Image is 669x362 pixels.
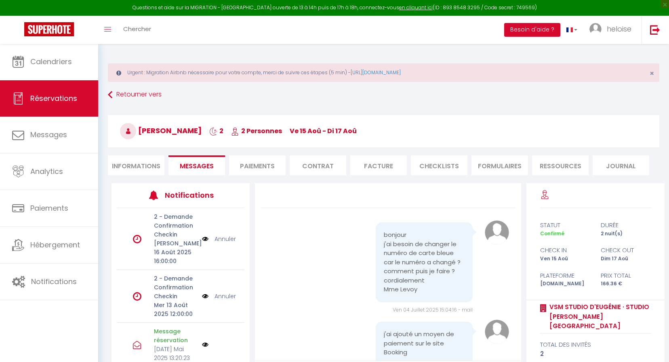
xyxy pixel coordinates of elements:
[231,126,282,136] span: 2 Personnes
[290,155,346,175] li: Contrat
[215,292,236,301] a: Annuler
[535,255,595,263] div: Ven 15 Aoû
[595,280,656,288] div: 166.36 €
[595,230,656,238] div: 2 nuit(s)
[31,276,77,287] span: Notifications
[535,280,595,288] div: [DOMAIN_NAME]
[154,301,196,318] p: Mer 13 Août 2025 12:00:00
[595,245,656,255] div: check out
[650,25,660,35] img: logout
[384,330,464,357] pre: j'ai ajouté un moyen de paiement sur le site Booking
[154,212,196,239] p: 2 - Demande Confirmation Checkin
[485,320,509,344] img: avatar.png
[399,4,433,11] a: en cliquant ici
[180,161,214,171] span: Messages
[532,155,589,175] li: Ressources
[411,155,467,175] li: CHECKLISTS
[593,155,649,175] li: Journal
[595,255,656,263] div: Dim 17 Aoû
[108,63,659,82] div: Urgent : Migration Airbnb nécessaire pour votre compte, merci de suivre ces étapes (5 min) -
[30,166,63,176] span: Analytics
[535,220,595,230] div: statut
[547,302,651,331] a: VSM Studio d'Eugénie · Studio [PERSON_NAME][GEOGRAPHIC_DATA]
[108,155,164,175] li: Informations
[202,234,208,243] img: NO IMAGE
[351,69,401,76] a: [URL][DOMAIN_NAME]
[540,340,651,349] div: total des invités
[108,88,659,102] a: Retourner vers
[350,155,407,175] li: Facture
[215,234,236,243] a: Annuler
[595,271,656,280] div: Prix total
[589,23,602,35] img: ...
[123,25,151,33] span: Chercher
[393,306,473,313] span: Ven 04 Juillet 2025 15:04:16 - mail
[540,349,651,359] div: 2
[607,24,631,34] span: heloise
[30,130,67,140] span: Messages
[117,16,157,44] a: Chercher
[535,245,595,255] div: check in
[154,274,196,301] p: 2 - Demande Confirmation Checkin
[30,56,72,67] span: Calendriers
[504,23,560,37] button: Besoin d'aide ?
[165,186,218,204] h3: Notifications
[120,126,202,136] span: [PERSON_NAME]
[30,93,77,103] span: Réservations
[229,155,286,175] li: Paiements
[650,70,654,77] button: Close
[30,203,68,213] span: Paiements
[595,220,656,230] div: durée
[154,239,196,266] p: [PERSON_NAME] 16 Août 2025 16:00:00
[650,68,654,78] span: ×
[471,155,528,175] li: FORMULAIRES
[209,126,223,136] span: 2
[540,230,564,237] span: Confirmé
[202,341,208,348] img: NO IMAGE
[24,22,74,36] img: Super Booking
[290,126,357,136] span: ve 15 Aoû - di 17 Aoû
[635,328,669,362] iframe: LiveChat chat widget
[384,230,464,294] pre: bonjour j'ai besoin de changer le numéro de carte bleue car le numéro a changé ? comment puis je ...
[583,16,642,44] a: ... heloise
[202,292,208,301] img: NO IMAGE
[154,327,196,345] p: Message réservation
[30,240,80,250] span: Hébergement
[535,271,595,280] div: Plateforme
[485,220,509,245] img: avatar.png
